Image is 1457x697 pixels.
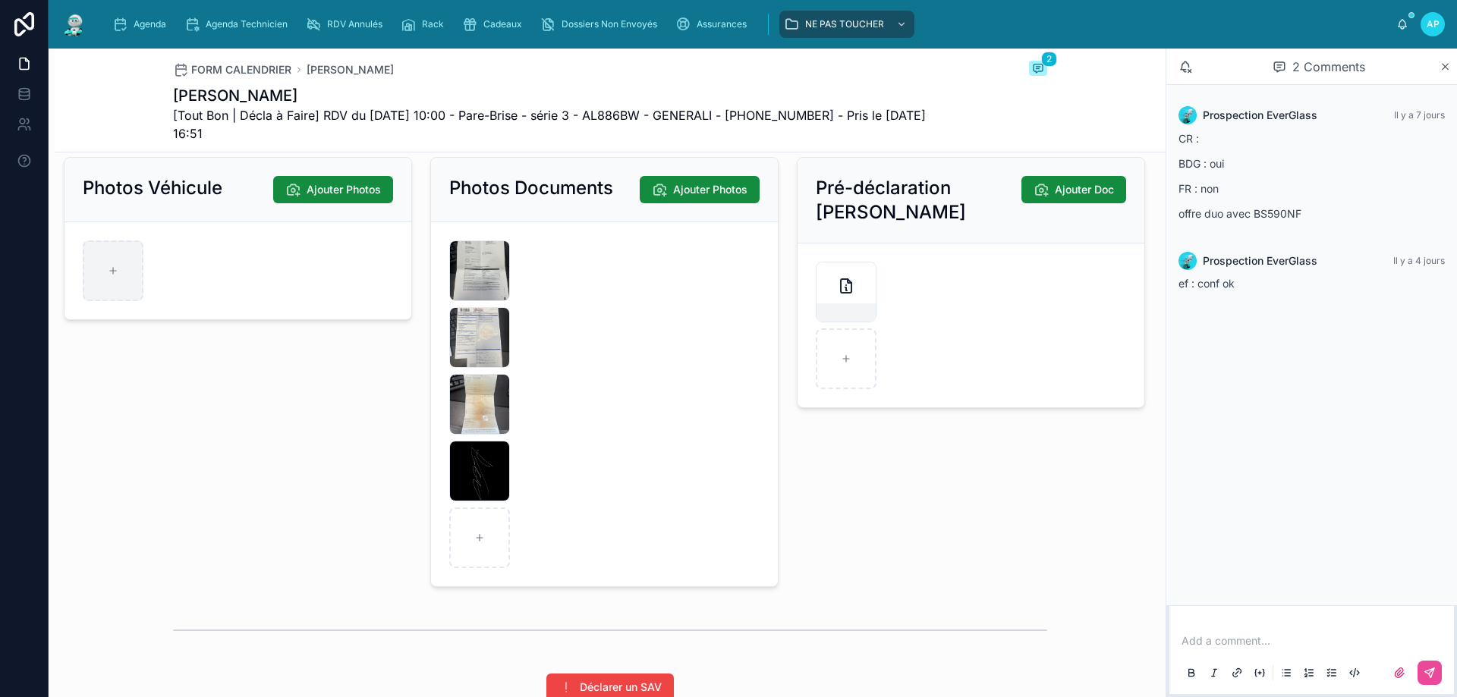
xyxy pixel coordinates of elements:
[697,18,747,30] span: Assurances
[483,18,522,30] span: Cadeaux
[173,62,291,77] a: FORM CALENDRIER
[671,11,757,38] a: Assurances
[449,176,613,200] h2: Photos Documents
[580,680,662,695] span: Déclarer un SAV
[1292,58,1365,76] span: 2 Comments
[61,12,88,36] img: App logo
[1179,130,1445,146] p: CR :
[673,182,747,197] span: Ajouter Photos
[1041,52,1057,67] span: 2
[100,8,1396,41] div: scrollable content
[327,18,382,30] span: RDV Annulés
[134,18,166,30] span: Agenda
[273,176,393,203] button: Ajouter Photos
[108,11,177,38] a: Agenda
[191,62,291,77] span: FORM CALENDRIER
[396,11,455,38] a: Rack
[1021,176,1126,203] button: Ajouter Doc
[206,18,288,30] span: Agenda Technicien
[1029,61,1047,79] button: 2
[562,18,657,30] span: Dossiers Non Envoyés
[1179,181,1445,196] p: FR : non
[1179,155,1445,171] p: BDG : oui
[1427,18,1440,30] span: AP
[307,62,394,77] a: [PERSON_NAME]
[779,11,914,38] a: NE PAS TOUCHER
[83,176,222,200] h2: Photos Véhicule
[1179,277,1235,290] span: ef : conf ok
[173,106,933,143] span: [Tout Bon | Décla à Faire] RDV du [DATE] 10:00 - Pare-Brise - série 3 - AL886BW - GENERALI - [PHO...
[1179,206,1445,221] p: offre duo avec BS590NF
[301,11,393,38] a: RDV Annulés
[1393,255,1445,266] span: Il y a 4 jours
[458,11,533,38] a: Cadeaux
[1055,182,1114,197] span: Ajouter Doc
[1203,253,1317,268] span: Prospection EverGlass
[1203,108,1317,123] span: Prospection EverGlass
[805,18,884,30] span: NE PAS TOUCHER
[1394,109,1445,121] span: Il y a 7 jours
[816,176,1021,224] h2: Pré-déclaration [PERSON_NAME]
[173,85,933,106] h1: [PERSON_NAME]
[307,182,381,197] span: Ajouter Photos
[422,18,444,30] span: Rack
[180,11,298,38] a: Agenda Technicien
[536,11,668,38] a: Dossiers Non Envoyés
[640,176,760,203] button: Ajouter Photos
